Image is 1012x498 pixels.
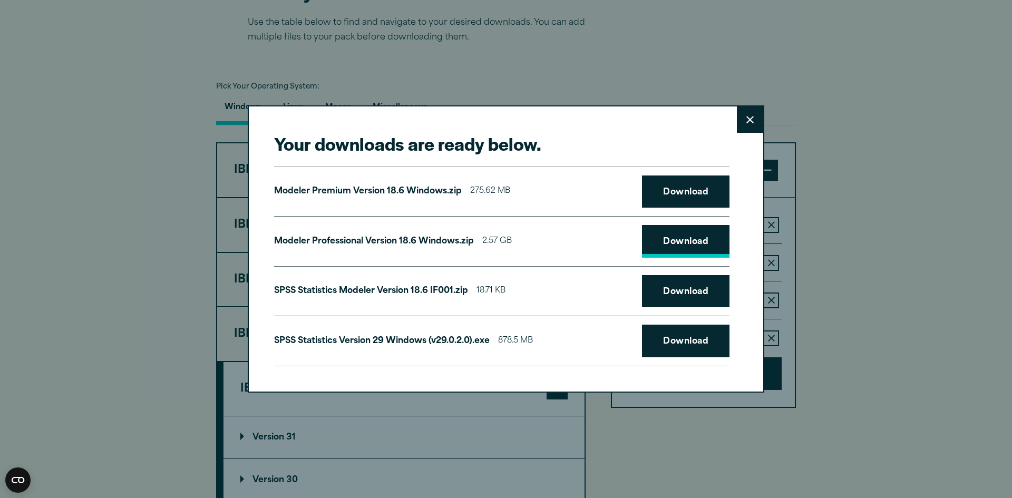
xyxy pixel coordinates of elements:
[482,234,512,249] span: 2.57 GB
[274,284,468,299] p: SPSS Statistics Modeler Version 18.6 IF001.zip
[642,175,729,208] a: Download
[5,467,31,493] button: Open CMP widget
[642,325,729,357] a: Download
[642,225,729,258] a: Download
[642,275,729,308] a: Download
[274,334,490,349] p: SPSS Statistics Version 29 Windows (v29.0.2.0).exe
[274,184,462,199] p: Modeler Premium Version 18.6 Windows.zip
[476,284,505,299] span: 18.71 KB
[274,132,729,155] h2: Your downloads are ready below.
[274,234,474,249] p: Modeler Professional Version 18.6 Windows.zip
[470,184,510,199] span: 275.62 MB
[498,334,533,349] span: 878.5 MB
